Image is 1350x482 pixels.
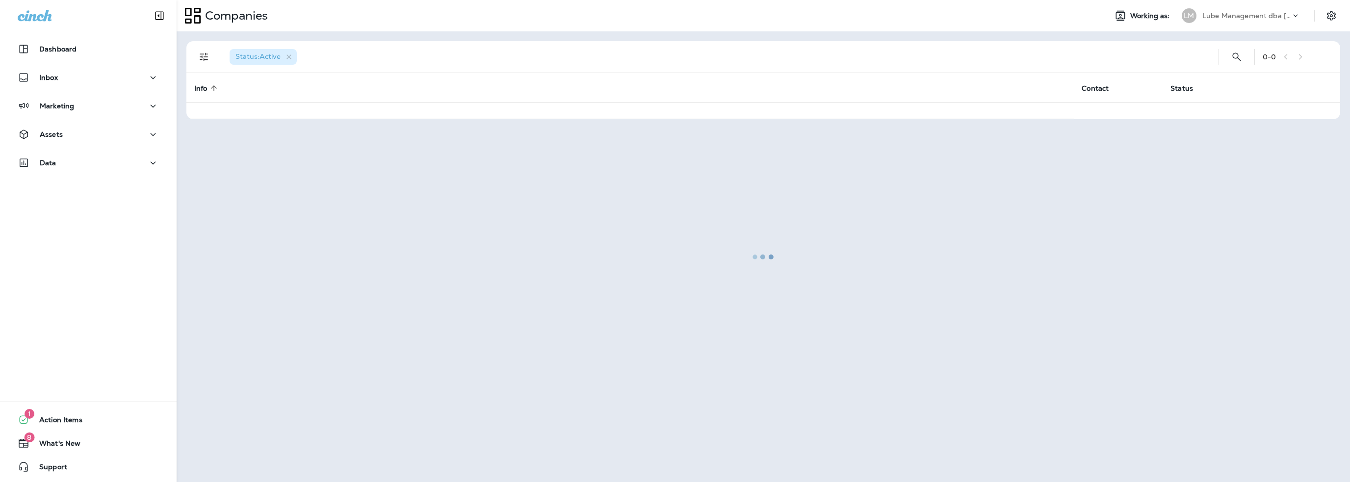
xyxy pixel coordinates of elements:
p: Lube Management dba [PERSON_NAME] [1202,12,1291,20]
span: 1 [25,409,34,419]
button: Marketing [10,96,167,116]
button: Collapse Sidebar [146,6,173,25]
button: 8What's New [10,433,167,453]
p: Data [40,159,56,167]
p: Companies [201,8,268,23]
button: Assets [10,125,167,144]
button: Data [10,153,167,173]
button: Dashboard [10,39,167,59]
button: Inbox [10,68,167,87]
span: Action Items [29,416,82,428]
span: Working as: [1130,12,1172,20]
p: Inbox [39,74,58,81]
p: Dashboard [39,45,77,53]
button: Settings [1323,7,1340,25]
button: Support [10,457,167,477]
p: Assets [40,130,63,138]
span: Support [29,463,67,475]
button: 1Action Items [10,410,167,430]
span: 8 [24,432,34,442]
span: What's New [29,439,80,451]
p: Marketing [40,102,74,110]
div: LM [1182,8,1196,23]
